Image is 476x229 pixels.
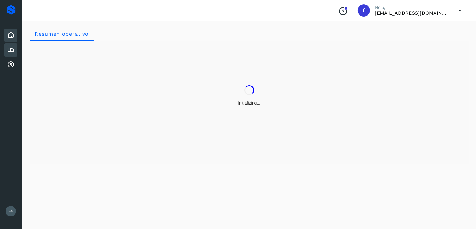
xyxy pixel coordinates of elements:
div: Cuentas por cobrar [4,58,17,71]
div: Inicio [4,29,17,42]
div: Embarques [4,43,17,57]
p: facturacion@expresssanjavier.com [375,10,449,16]
span: Resumen operativo [34,31,89,37]
p: Hola, [375,5,449,10]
